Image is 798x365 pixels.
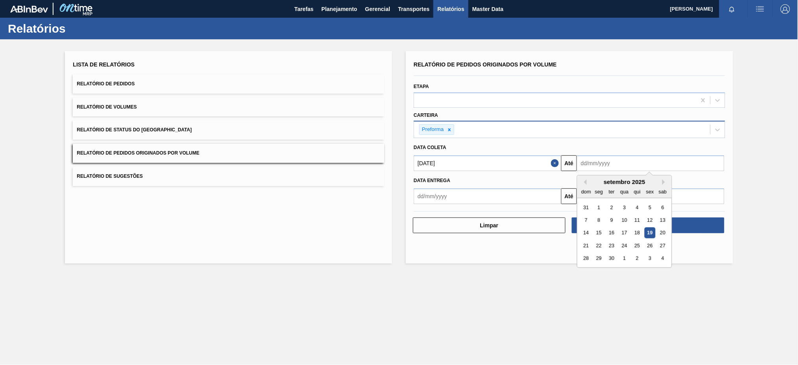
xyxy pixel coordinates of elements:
div: seg [593,186,604,197]
span: Master Data [472,4,503,14]
div: Choose quinta-feira, 2 de outubro de 2025 [632,253,643,264]
span: Relatório de Sugestões [77,173,143,179]
button: Relatório de Pedidos [73,74,384,94]
div: Preforma [420,125,445,135]
div: Choose quarta-feira, 1 de outubro de 2025 [619,253,630,264]
label: Etapa [414,84,429,89]
span: Data coleta [414,145,446,150]
div: Choose quarta-feira, 24 de setembro de 2025 [619,240,630,251]
div: qui [632,186,643,197]
div: Choose terça-feira, 23 de setembro de 2025 [606,240,617,251]
div: Choose sexta-feira, 26 de setembro de 2025 [645,240,655,251]
img: TNhmsLtSVTkK8tSr43FrP2fwEKptu5GPRR3wAAAABJRU5ErkJggg== [10,6,48,13]
div: Choose sábado, 13 de setembro de 2025 [658,215,668,225]
span: Lista de Relatórios [73,61,135,68]
span: Tarefas [295,4,314,14]
div: ter [606,186,617,197]
img: userActions [756,4,765,14]
div: Choose domingo, 31 de agosto de 2025 [581,202,592,213]
button: Close [551,155,561,171]
input: dd/mm/yyyy [414,155,561,171]
div: Choose segunda-feira, 22 de setembro de 2025 [593,240,604,251]
div: Choose sábado, 27 de setembro de 2025 [658,240,668,251]
span: Relatório de Status do [GEOGRAPHIC_DATA] [77,127,192,133]
div: Choose quinta-feira, 25 de setembro de 2025 [632,240,643,251]
button: Limpar [413,218,566,233]
div: Choose quarta-feira, 17 de setembro de 2025 [619,228,630,238]
input: dd/mm/yyyy [577,155,724,171]
span: Relatório de Pedidos [77,81,135,87]
button: Até [561,188,577,204]
h1: Relatórios [8,24,147,33]
div: Choose segunda-feira, 15 de setembro de 2025 [593,228,604,238]
div: sex [645,186,655,197]
div: Choose sábado, 6 de setembro de 2025 [658,202,668,213]
div: dom [581,186,592,197]
button: Relatório de Pedidos Originados por Volume [73,144,384,163]
div: Choose terça-feira, 16 de setembro de 2025 [606,228,617,238]
div: sab [658,186,668,197]
span: Relatório de Pedidos Originados por Volume [77,150,199,156]
span: Planejamento [321,4,357,14]
span: Data entrega [414,178,450,183]
div: Choose quarta-feira, 3 de setembro de 2025 [619,202,630,213]
span: Relatório de Volumes [77,104,136,110]
div: Choose terça-feira, 2 de setembro de 2025 [606,202,617,213]
div: Choose sexta-feira, 5 de setembro de 2025 [645,202,655,213]
div: Choose quinta-feira, 11 de setembro de 2025 [632,215,643,225]
div: Choose sábado, 20 de setembro de 2025 [658,228,668,238]
div: Choose segunda-feira, 29 de setembro de 2025 [593,253,604,264]
div: Choose sexta-feira, 12 de setembro de 2025 [645,215,655,225]
div: month 2025-09 [580,201,669,265]
span: Relatórios [437,4,464,14]
input: dd/mm/yyyy [414,188,561,204]
div: Choose quinta-feira, 4 de setembro de 2025 [632,202,643,213]
button: Notificações [719,4,745,15]
div: Choose sexta-feira, 3 de outubro de 2025 [645,253,655,264]
div: Choose terça-feira, 30 de setembro de 2025 [606,253,617,264]
div: qua [619,186,630,197]
div: Choose terça-feira, 9 de setembro de 2025 [606,215,617,225]
button: Previous Month [581,179,587,185]
button: Relatório de Status do [GEOGRAPHIC_DATA] [73,120,384,140]
div: Choose segunda-feira, 1 de setembro de 2025 [593,202,604,213]
button: Relatório de Volumes [73,98,384,117]
label: Carteira [414,112,438,118]
div: setembro 2025 [577,179,672,185]
div: Choose domingo, 7 de setembro de 2025 [581,215,592,225]
div: Choose domingo, 14 de setembro de 2025 [581,228,592,238]
div: Choose segunda-feira, 8 de setembro de 2025 [593,215,604,225]
button: Relatório de Sugestões [73,167,384,186]
img: Logout [781,4,790,14]
span: Relatório de Pedidos Originados por Volume [414,61,557,68]
div: Choose quarta-feira, 10 de setembro de 2025 [619,215,630,225]
span: Gerencial [365,4,391,14]
span: Transportes [398,4,429,14]
div: Choose sexta-feira, 19 de setembro de 2025 [645,228,655,238]
div: Choose domingo, 28 de setembro de 2025 [581,253,592,264]
div: Choose quinta-feira, 18 de setembro de 2025 [632,228,643,238]
button: Download [572,218,724,233]
button: Até [561,155,577,171]
button: Next Month [662,179,668,185]
div: Choose sábado, 4 de outubro de 2025 [658,253,668,264]
div: Choose domingo, 21 de setembro de 2025 [581,240,592,251]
